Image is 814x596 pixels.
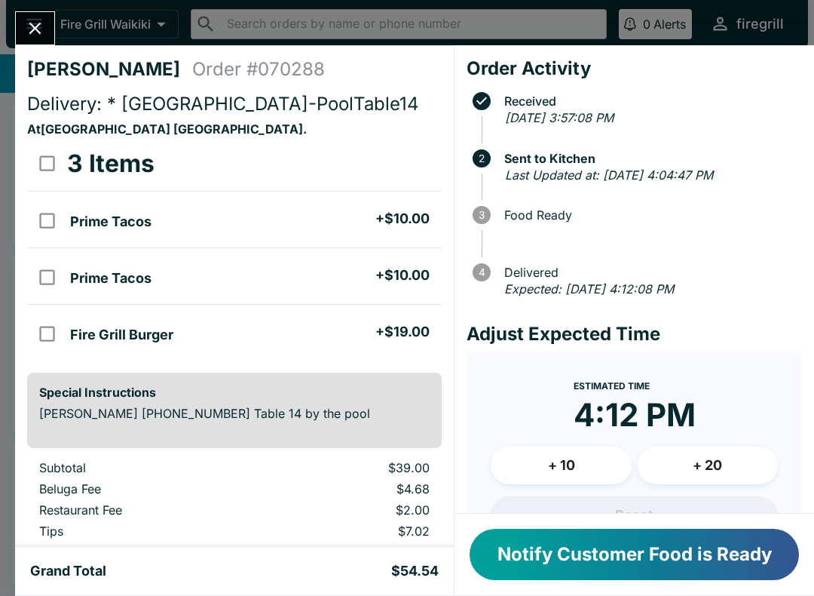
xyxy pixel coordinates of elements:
[470,529,799,580] button: Notify Customer Food is Ready
[479,209,485,221] text: 3
[27,137,442,361] table: orders table
[574,395,696,435] time: 4:12 PM
[27,93,419,115] span: Delivery: * [GEOGRAPHIC_DATA]-PoolTable14
[491,447,631,484] button: + 10
[67,149,155,179] h3: 3 Items
[27,58,192,81] h4: [PERSON_NAME]
[505,110,614,125] em: [DATE] 3:57:08 PM
[375,266,430,284] h5: + $10.00
[192,58,325,81] h4: Order # 070288
[505,167,713,183] em: Last Updated at: [DATE] 4:04:47 PM
[479,152,485,164] text: 2
[39,545,248,560] p: Sales Tax
[16,12,54,45] button: Close
[39,481,248,496] p: Beluga Fee
[497,208,802,222] span: Food Ready
[70,326,173,344] h5: Fire Grill Burger
[638,447,778,484] button: + 20
[479,266,485,278] text: 4
[391,562,439,580] h5: $54.54
[70,213,151,231] h5: Prime Tacos
[70,269,151,287] h5: Prime Tacos
[272,545,430,560] p: $1.84
[39,385,430,400] h6: Special Instructions
[467,57,802,80] h4: Order Activity
[272,481,430,496] p: $4.68
[497,266,802,279] span: Delivered
[39,502,248,518] p: Restaurant Fee
[27,121,307,137] strong: At [GEOGRAPHIC_DATA] [GEOGRAPHIC_DATA] .
[272,460,430,475] p: $39.00
[39,406,430,421] p: [PERSON_NAME] [PHONE_NUMBER] Table 14 by the pool
[497,152,802,165] span: Sent to Kitchen
[375,210,430,228] h5: + $10.00
[272,502,430,518] p: $2.00
[375,323,430,341] h5: + $19.00
[504,281,674,296] em: Expected: [DATE] 4:12:08 PM
[574,380,650,392] span: Estimated Time
[497,94,802,108] span: Received
[39,524,248,539] p: Tips
[27,460,442,566] table: orders table
[39,460,248,475] p: Subtotal
[30,562,106,580] h5: Grand Total
[467,323,802,346] h4: Adjust Expected Time
[272,524,430,539] p: $7.02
